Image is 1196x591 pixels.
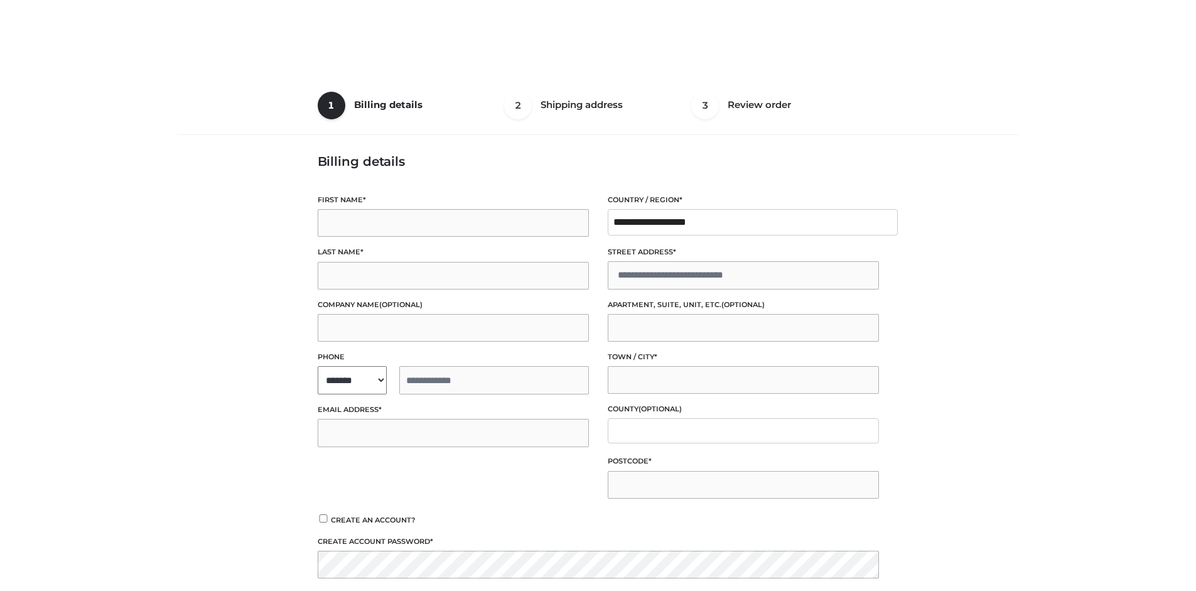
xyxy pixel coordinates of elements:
label: Town / City [608,351,879,363]
label: Phone [318,351,589,363]
label: Apartment, suite, unit, etc. [608,299,879,311]
label: Last name [318,246,589,258]
input: Create an account? [318,514,329,523]
span: Billing details [354,99,423,111]
label: County [608,403,879,415]
span: (optional) [638,404,682,413]
label: Email address [318,404,589,416]
span: 2 [504,92,532,119]
span: Create an account? [331,516,416,524]
label: First name [318,194,589,206]
label: Street address [608,246,879,258]
span: Shipping address [541,99,623,111]
span: Review order [728,99,791,111]
span: 1 [318,92,345,119]
span: (optional) [379,300,423,309]
span: (optional) [721,300,765,309]
label: Company name [318,299,589,311]
label: Postcode [608,455,879,467]
h3: Billing details [318,154,879,169]
label: Create account password [318,536,879,548]
label: Country / Region [608,194,879,206]
span: 3 [691,92,719,119]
